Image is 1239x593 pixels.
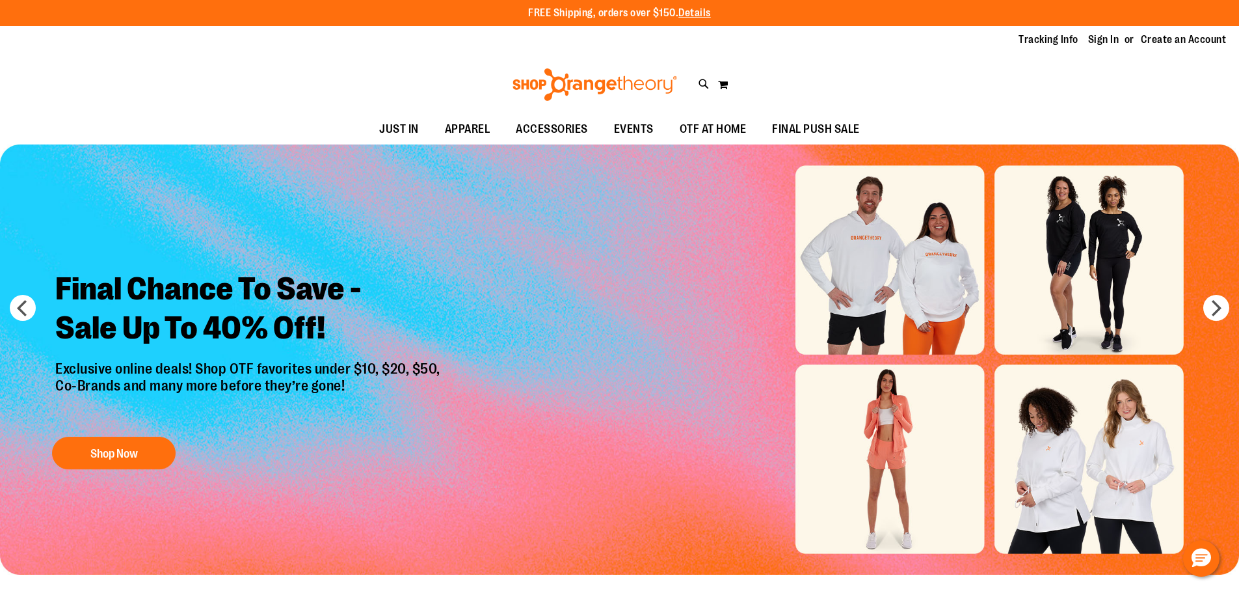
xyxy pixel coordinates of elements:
span: FINAL PUSH SALE [772,115,860,144]
a: Final Chance To Save -Sale Up To 40% Off! Exclusive online deals! Shop OTF favorites under $10, $... [46,260,453,476]
span: ACCESSORIES [516,115,588,144]
button: Hello, have a question? Let’s chat. [1183,540,1219,577]
a: APPAREL [432,115,503,145]
a: EVENTS [601,115,667,145]
span: APPAREL [445,115,490,144]
p: Exclusive online deals! Shop OTF favorites under $10, $20, $50, Co-Brands and many more before th... [46,361,453,424]
a: OTF AT HOME [667,115,760,145]
button: Shop Now [52,437,176,469]
a: FINAL PUSH SALE [759,115,873,145]
button: next [1203,295,1229,321]
a: Details [678,7,711,19]
p: FREE Shipping, orders over $150. [528,6,711,21]
a: Sign In [1088,33,1119,47]
a: ACCESSORIES [503,115,601,145]
img: Shop Orangetheory [511,68,679,101]
button: prev [10,295,36,321]
span: JUST IN [379,115,419,144]
a: Create an Account [1141,33,1227,47]
a: Tracking Info [1019,33,1078,47]
span: EVENTS [614,115,654,144]
span: OTF AT HOME [680,115,747,144]
a: JUST IN [366,115,432,145]
h2: Final Chance To Save - Sale Up To 40% Off! [46,260,453,361]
